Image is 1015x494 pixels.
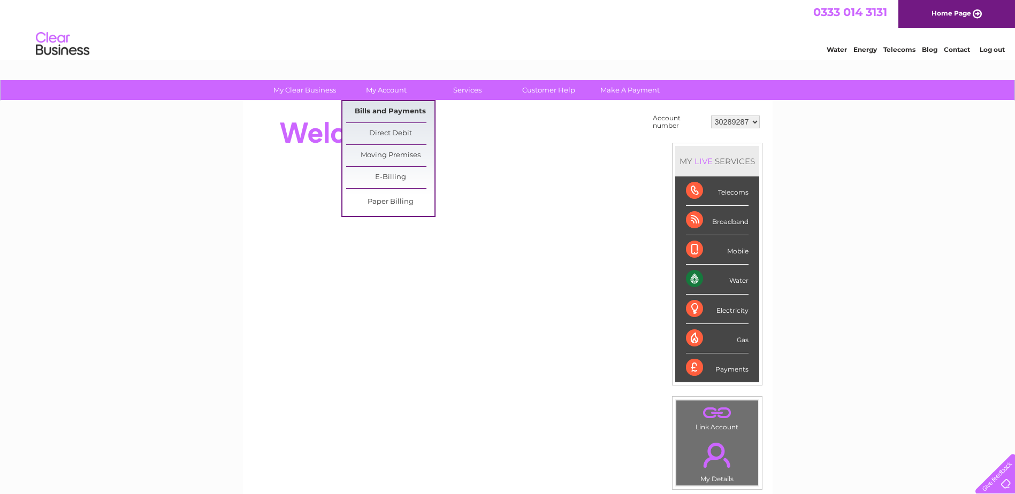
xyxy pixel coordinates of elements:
[679,403,755,422] a: .
[686,265,749,294] div: Water
[853,45,877,53] a: Energy
[346,167,434,188] a: E-Billing
[686,295,749,324] div: Electricity
[342,80,430,100] a: My Account
[980,45,1005,53] a: Log out
[650,112,708,132] td: Account number
[686,206,749,235] div: Broadband
[692,156,715,166] div: LIVE
[346,145,434,166] a: Moving Premises
[675,146,759,176] div: MY SERVICES
[346,101,434,122] a: Bills and Payments
[586,80,674,100] a: Make A Payment
[346,191,434,213] a: Paper Billing
[346,123,434,144] a: Direct Debit
[922,45,937,53] a: Blog
[261,80,349,100] a: My Clear Business
[676,400,759,434] td: Link Account
[676,434,759,486] td: My Details
[505,80,593,100] a: Customer Help
[35,28,90,60] img: logo.png
[686,353,749,382] div: Payments
[255,6,761,52] div: Clear Business is a trading name of Verastar Limited (registered in [GEOGRAPHIC_DATA] No. 3667643...
[686,176,749,206] div: Telecoms
[686,324,749,353] div: Gas
[944,45,970,53] a: Contact
[679,436,755,474] a: .
[423,80,512,100] a: Services
[813,5,887,19] a: 0333 014 3131
[883,45,915,53] a: Telecoms
[686,235,749,265] div: Mobile
[827,45,847,53] a: Water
